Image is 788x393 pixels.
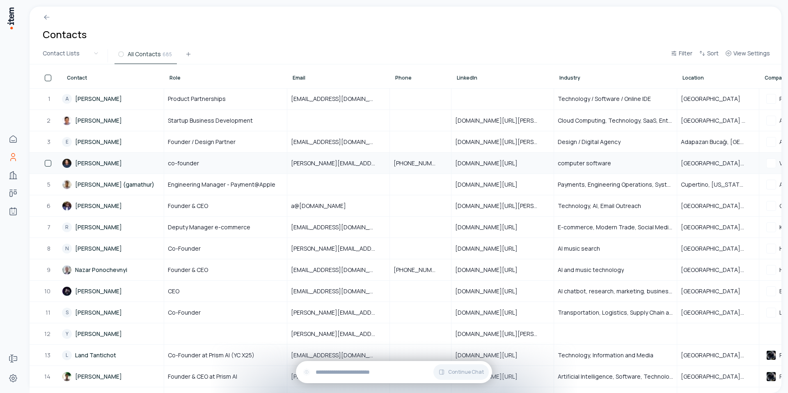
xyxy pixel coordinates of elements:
span: [DOMAIN_NAME][URL][PERSON_NAME] [455,117,550,125]
span: Artificial Intelligence, Software, Technology [558,372,673,381]
h1: Contacts [43,28,87,41]
span: Phone [395,75,412,81]
span: [DOMAIN_NAME][URL] [455,159,527,167]
div: E [62,137,72,147]
button: Continue Chat [433,364,489,380]
span: 3 [47,138,51,146]
span: Technology, Information and Media [558,351,653,359]
span: Contact [67,75,87,81]
a: R[PERSON_NAME] [62,217,163,237]
span: [EMAIL_ADDRESS][DOMAIN_NAME] [291,266,386,274]
span: [DOMAIN_NAME][URL] [455,181,527,189]
span: Deputy Manager e-commerce [168,223,250,231]
span: Email [293,75,305,81]
div: L [62,350,72,360]
span: AI music search [558,244,600,253]
a: N[PERSON_NAME] [62,238,163,258]
span: [EMAIL_ADDRESS][DOMAIN_NAME] [291,351,386,359]
div: R [62,222,72,232]
img: Outbox Labs [766,201,776,211]
span: Founder & CEO [168,202,208,210]
img: Kangaro Group of Industries [766,222,776,232]
img: Omar Valle [62,116,72,126]
th: Industry [554,64,677,88]
span: [DOMAIN_NAME][URL][PERSON_NAME][PERSON_NAME] [455,202,550,210]
span: Co-Founder at Prism AI (YC X25) [168,351,254,359]
span: Founder / Design Partner [168,138,236,146]
span: computer software [558,159,611,167]
span: [GEOGRAPHIC_DATA] [681,95,750,103]
span: co-founder [168,159,199,167]
img: Rajit Khanna [62,372,72,382]
button: View Settings [722,48,773,63]
span: 685 [163,50,172,58]
a: deals [5,185,21,201]
span: Founder & CEO at Prism AI [168,372,237,381]
a: S[PERSON_NAME] [62,302,163,322]
span: [GEOGRAPHIC_DATA], [GEOGRAPHIC_DATA], [GEOGRAPHIC_DATA] [681,202,755,210]
span: [PHONE_NUMBER] [394,159,447,167]
span: AI and music technology [558,266,624,274]
a: [PERSON_NAME] [62,196,163,216]
img: Alan D'Souza [62,201,72,211]
img: Item Brain Logo [7,7,15,30]
span: Co-Founder [168,244,201,253]
a: Agents [5,203,21,219]
span: [GEOGRAPHIC_DATA], [US_STATE], [GEOGRAPHIC_DATA] [681,159,755,167]
img: Amazon Web Services (AWS) [766,116,776,126]
button: Sort [696,48,722,63]
img: Prism AI [766,350,776,360]
th: Phone [390,64,451,88]
span: Payments, Engineering Operations, System Reliability, Consumer Electronics [558,181,673,189]
span: a@[DOMAIN_NAME] [291,202,356,210]
span: [EMAIL_ADDRESS][DOMAIN_NAME] [291,138,386,146]
span: Transportation, Logistics, Supply Chain and Storage; Business/Productivity Software [558,308,673,317]
a: Y[PERSON_NAME] [62,324,163,344]
a: [PERSON_NAME] (gamathur) [62,174,163,194]
img: David de Matheu [62,158,72,168]
span: [EMAIL_ADDRESS][DOMAIN_NAME] [291,287,386,295]
span: 1 [48,95,51,103]
span: [GEOGRAPHIC_DATA], [US_STATE], [GEOGRAPHIC_DATA] [681,372,755,381]
div: S [62,308,72,318]
img: Replit [766,94,776,104]
img: Harmix [766,265,776,275]
span: Company [765,75,788,81]
div: Y [62,329,72,339]
span: [EMAIL_ADDRESS][DOMAIN_NAME] [291,95,386,103]
span: AI chatbot, research, marketing, business/productivity software [558,287,673,295]
img: Nazar Ponochevnyi [62,265,72,275]
span: Cupertino, [US_STATE], [GEOGRAPHIC_DATA] [681,181,755,189]
a: Nazar Ponochevnyi [62,260,163,280]
span: [EMAIL_ADDRESS][DOMAIN_NAME] [291,223,386,231]
img: Prism AI [766,372,776,382]
span: [PHONE_NUMBER] [394,266,447,274]
span: [GEOGRAPHIC_DATA], [GEOGRAPHIC_DATA] [681,244,755,253]
button: All Contacts685 [115,49,177,64]
span: [DOMAIN_NAME][URL] [455,351,527,359]
span: 11 [46,308,51,317]
img: Harmix [766,244,776,254]
span: [DOMAIN_NAME][URL][PERSON_NAME] [455,138,550,146]
span: Technology, AI, Email Outreach [558,202,641,210]
span: Adapazarı Bucağı, [GEOGRAPHIC_DATA] [681,138,755,146]
span: 13 [45,351,51,359]
img: Lanesurf [766,308,776,318]
a: Settings [5,370,21,386]
a: [PERSON_NAME] [62,366,163,386]
span: [DOMAIN_NAME][URL] [455,308,527,317]
span: Sort [707,49,719,57]
span: 5 [47,181,51,189]
span: All Contacts [128,50,161,58]
a: [PERSON_NAME] [62,281,163,301]
span: [GEOGRAPHIC_DATA] / [GEOGRAPHIC_DATA], [US_STATE], [GEOGRAPHIC_DATA] [681,117,755,125]
img: Gaurav M. (gamathur) [62,180,72,190]
span: Continue Chat [448,369,484,375]
th: LinkedIn [451,64,554,88]
a: A[PERSON_NAME] [62,89,163,109]
span: 6 [47,202,51,210]
span: 12 [44,330,51,338]
img: Apple [766,180,776,190]
img: Enso [766,286,776,296]
span: Design / Digital Agency [558,138,621,146]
